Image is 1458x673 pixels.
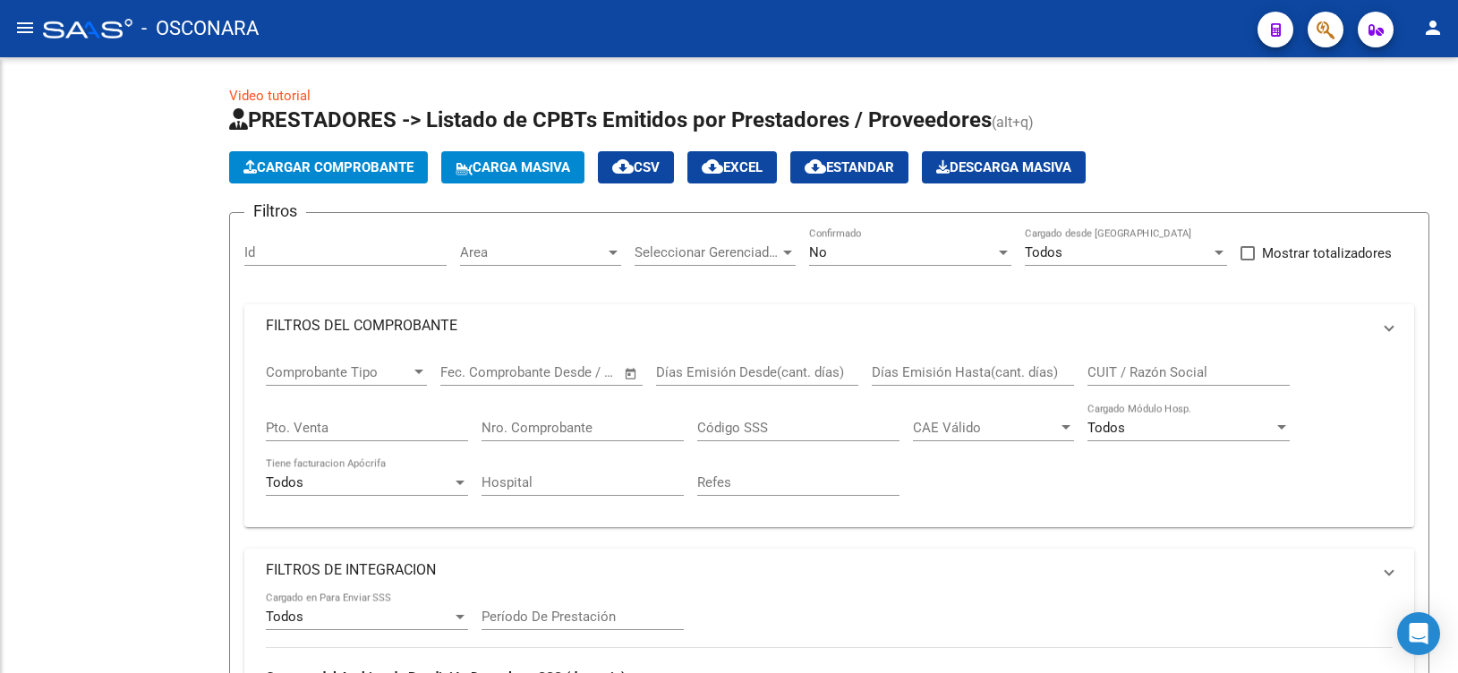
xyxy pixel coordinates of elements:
[790,151,908,183] button: Estandar
[266,364,411,380] span: Comprobante Tipo
[922,151,1086,183] app-download-masive: Descarga masiva de comprobantes (adjuntos)
[266,560,1371,580] mat-panel-title: FILTROS DE INTEGRACION
[687,151,777,183] button: EXCEL
[936,159,1071,175] span: Descarga Masiva
[441,151,584,183] button: Carga Masiva
[621,363,642,384] button: Open calendar
[598,151,674,183] button: CSV
[1262,243,1392,264] span: Mostrar totalizadores
[243,159,414,175] span: Cargar Comprobante
[612,159,660,175] span: CSV
[229,88,311,104] a: Video tutorial
[809,244,827,260] span: No
[266,316,1371,336] mat-panel-title: FILTROS DEL COMPROBANTE
[922,151,1086,183] button: Descarga Masiva
[1397,612,1440,655] div: Open Intercom Messenger
[702,159,763,175] span: EXCEL
[992,114,1034,131] span: (alt+q)
[612,156,634,177] mat-icon: cloud_download
[229,151,428,183] button: Cargar Comprobante
[244,199,306,224] h3: Filtros
[1025,244,1062,260] span: Todos
[1087,420,1125,436] span: Todos
[456,159,570,175] span: Carga Masiva
[14,17,36,38] mat-icon: menu
[266,609,303,625] span: Todos
[702,156,723,177] mat-icon: cloud_download
[244,304,1414,347] mat-expansion-panel-header: FILTROS DEL COMPROBANTE
[460,244,605,260] span: Area
[244,347,1414,527] div: FILTROS DEL COMPROBANTE
[229,107,992,132] span: PRESTADORES -> Listado de CPBTs Emitidos por Prestadores / Proveedores
[515,364,601,380] input: End date
[244,549,1414,592] mat-expansion-panel-header: FILTROS DE INTEGRACION
[805,156,826,177] mat-icon: cloud_download
[440,364,499,380] input: Start date
[1422,17,1444,38] mat-icon: person
[141,9,259,48] span: - OSCONARA
[266,474,303,490] span: Todos
[805,159,894,175] span: Estandar
[913,420,1058,436] span: CAE Válido
[635,244,780,260] span: Seleccionar Gerenciador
